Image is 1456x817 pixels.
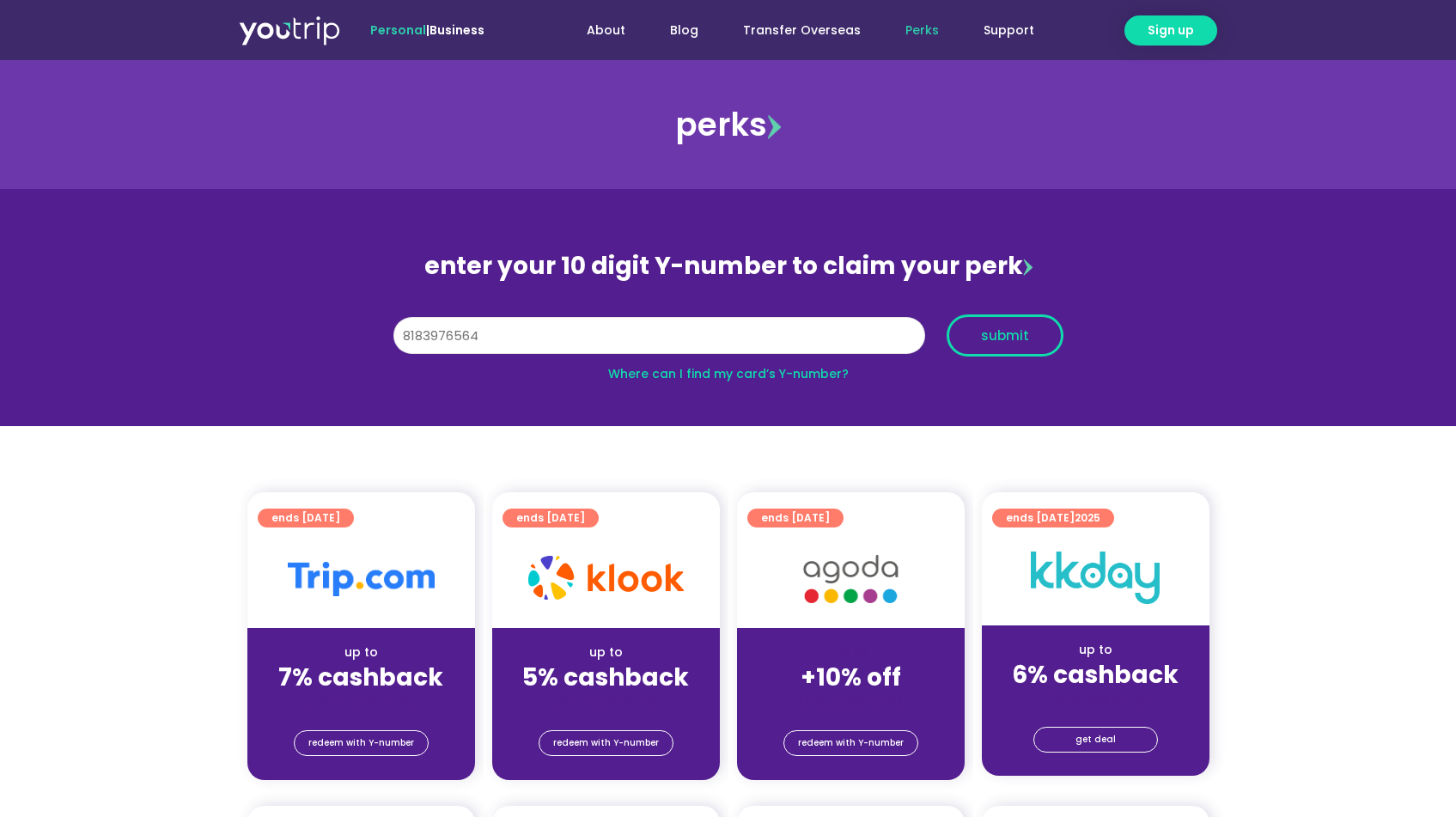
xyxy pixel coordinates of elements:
[370,21,426,39] span: Personal
[996,641,1196,659] div: up to
[801,661,901,694] strong: +10% off
[947,314,1063,357] button: submit
[1075,510,1100,525] span: 2025
[751,693,951,711] div: (for stays only)
[1033,727,1158,753] a: get deal
[564,15,648,46] a: About
[516,509,585,527] span: ends [DATE]
[1012,658,1179,692] strong: 6% cashback
[278,661,443,694] strong: 7% cashback
[429,21,484,39] a: Business
[721,15,883,46] a: Transfer Overseas
[981,329,1029,342] span: submit
[522,661,689,694] strong: 5% cashback
[553,731,659,755] span: redeem with Y-number
[503,509,599,527] a: ends [DATE]
[506,643,706,662] div: up to
[385,244,1072,289] div: enter your 10 digit Y-number to claim your perk
[370,21,484,39] span: |
[261,643,461,662] div: up to
[294,730,429,756] a: redeem with Y-number
[393,317,925,355] input: 10 digit Y-number (e.g. 8123456789)
[308,731,414,755] span: redeem with Y-number
[393,314,1063,369] form: Y Number
[747,509,844,527] a: ends [DATE]
[1148,21,1194,40] span: Sign up
[258,509,354,527] a: ends [DATE]
[798,731,904,755] span: redeem with Y-number
[992,509,1114,527] a: ends [DATE]2025
[883,15,961,46] a: Perks
[835,643,867,661] span: up to
[783,730,918,756] a: redeem with Y-number
[1124,15,1217,46] a: Sign up
[539,730,673,756] a: redeem with Y-number
[761,509,830,527] span: ends [DATE]
[271,509,340,527] span: ends [DATE]
[506,693,706,711] div: (for stays only)
[608,365,849,382] a: Where can I find my card’s Y-number?
[261,693,461,711] div: (for stays only)
[648,15,721,46] a: Blog
[1075,728,1116,752] span: get deal
[1006,509,1100,527] span: ends [DATE]
[996,691,1196,709] div: (for stays only)
[961,15,1057,46] a: Support
[531,15,1057,46] nav: Menu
